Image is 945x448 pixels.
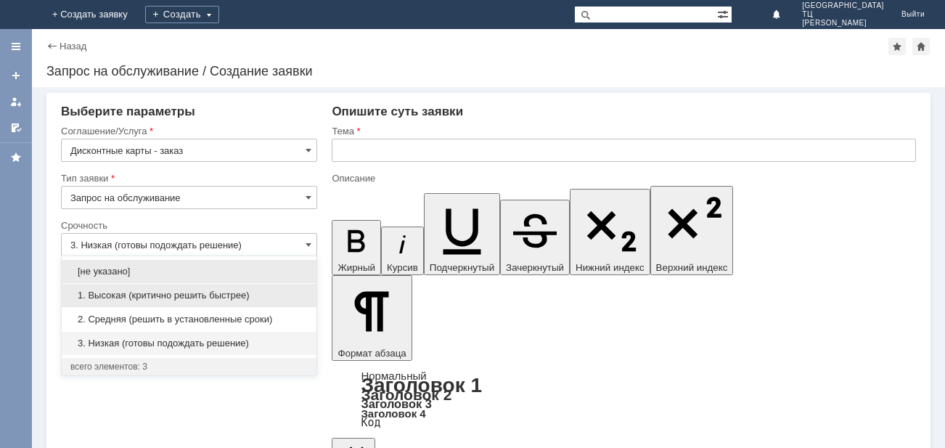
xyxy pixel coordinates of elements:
[387,262,418,273] span: Курсив
[650,186,734,275] button: Верхний индекс
[802,10,884,19] span: ТЦ
[332,220,381,275] button: Жирный
[70,314,308,325] span: 2. Средняя (решить в установленные сроки)
[70,361,308,372] div: всего элементов: 3
[70,266,308,277] span: [не указано]
[60,41,86,52] a: Назад
[912,38,930,55] div: Сделать домашней страницей
[361,416,380,429] a: Код
[61,174,314,183] div: Тип заявки
[4,64,28,87] a: Создать заявку
[500,200,570,275] button: Зачеркнутый
[61,221,314,230] div: Срочность
[802,19,884,28] span: [PERSON_NAME]
[332,174,913,183] div: Описание
[70,338,308,349] span: 3. Низкая (готовы подождать решение)
[361,374,482,396] a: Заголовок 1
[332,275,412,361] button: Формат абзаца
[4,90,28,113] a: Мои заявки
[506,262,564,273] span: Зачеркнутый
[717,7,732,20] span: Расширенный поиск
[576,262,645,273] span: Нижний индекс
[4,116,28,139] a: Мои согласования
[424,193,500,275] button: Подчеркнутый
[361,397,431,410] a: Заголовок 3
[570,189,650,275] button: Нижний индекс
[337,262,375,273] span: Жирный
[656,262,728,273] span: Верхний индекс
[61,105,195,118] span: Выберите параметры
[381,227,424,275] button: Курсив
[337,348,406,359] span: Формат абзаца
[361,370,426,382] a: Нормальный
[361,407,425,420] a: Заголовок 4
[145,6,219,23] div: Создать
[70,290,308,301] span: 1. Высокая (критично решить быстрее)
[61,126,314,136] div: Соглашение/Услуга
[46,64,930,78] div: Запрос на обслуживание / Создание заявки
[430,262,494,273] span: Подчеркнутый
[802,1,884,10] span: [GEOGRAPHIC_DATA]
[361,386,451,403] a: Заголовок 2
[332,371,916,428] div: Формат абзаца
[332,126,913,136] div: Тема
[888,38,906,55] div: Добавить в избранное
[332,105,463,118] span: Опишите суть заявки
